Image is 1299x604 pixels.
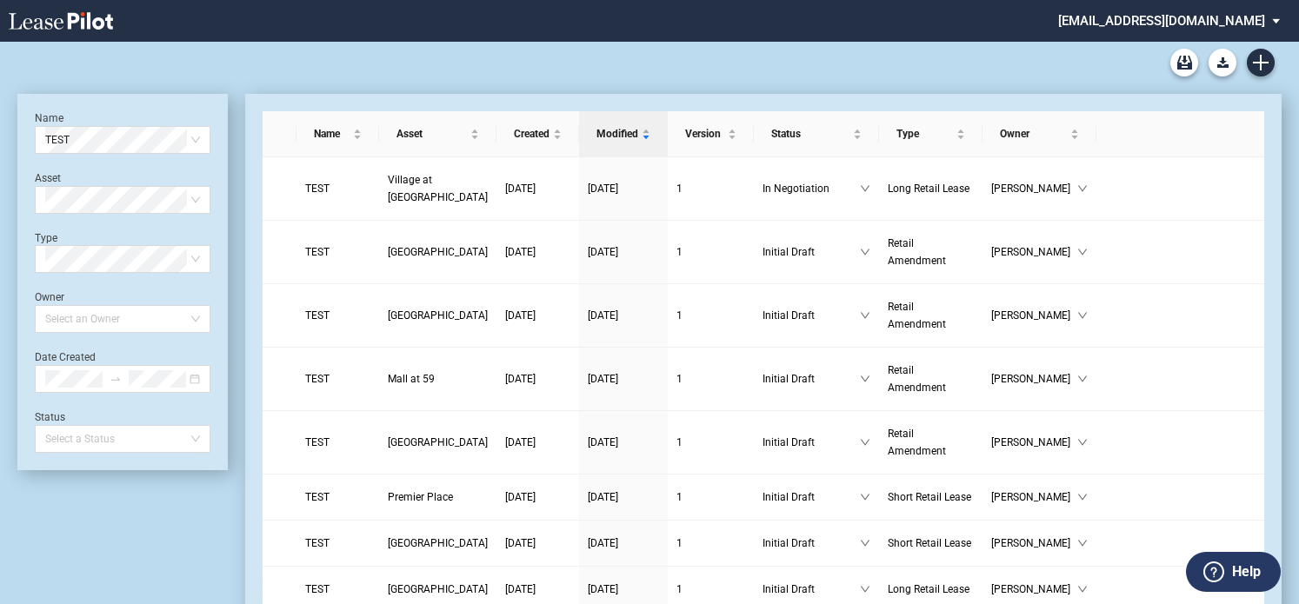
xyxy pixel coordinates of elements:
[676,183,683,195] span: 1
[676,180,745,197] a: 1
[588,583,618,595] span: [DATE]
[763,434,859,451] span: Initial Draft
[388,434,488,451] a: [GEOGRAPHIC_DATA]
[676,309,683,322] span: 1
[379,111,496,157] th: Asset
[991,434,1078,451] span: [PERSON_NAME]
[45,127,200,153] span: TEST
[35,291,64,303] label: Owner
[676,246,683,258] span: 1
[588,307,659,324] a: [DATE]
[860,247,870,257] span: down
[305,183,330,195] span: TEST
[860,437,870,448] span: down
[1077,247,1088,257] span: down
[1232,561,1261,583] label: Help
[896,125,953,143] span: Type
[110,373,122,385] span: to
[388,488,488,506] a: Premier Place
[388,436,488,448] span: La Frontera Village
[991,581,1078,598] span: [PERSON_NAME]
[388,534,488,552] a: [GEOGRAPHIC_DATA]
[305,309,330,322] span: TEST
[388,307,488,324] a: [GEOGRAPHIC_DATA]
[1186,552,1281,592] button: Help
[505,583,536,595] span: [DATE]
[668,111,754,157] th: Version
[588,180,659,197] a: [DATE]
[676,581,745,598] a: 1
[888,183,969,195] span: Long Retail Lease
[305,581,370,598] a: TEST
[991,307,1078,324] span: [PERSON_NAME]
[110,373,122,385] span: swap-right
[676,434,745,451] a: 1
[505,373,536,385] span: [DATE]
[1247,49,1275,76] a: Create new document
[685,125,724,143] span: Version
[676,307,745,324] a: 1
[888,298,974,333] a: Retail Amendment
[305,537,330,549] span: TEST
[888,301,946,330] span: Retail Amendment
[1077,584,1088,594] span: down
[860,310,870,321] span: down
[763,370,859,388] span: Initial Draft
[35,232,57,244] label: Type
[860,183,870,194] span: down
[991,243,1078,261] span: [PERSON_NAME]
[305,307,370,324] a: TEST
[763,243,859,261] span: Initial Draft
[388,174,488,203] span: Village at Allen
[1077,183,1088,194] span: down
[588,534,659,552] a: [DATE]
[505,246,536,258] span: [DATE]
[1077,538,1088,548] span: down
[888,491,971,503] span: Short Retail Lease
[763,180,859,197] span: In Negotiation
[588,581,659,598] a: [DATE]
[305,373,330,385] span: TEST
[676,243,745,261] a: 1
[505,309,536,322] span: [DATE]
[505,434,570,451] a: [DATE]
[676,436,683,448] span: 1
[888,537,971,549] span: Short Retail Lease
[314,125,350,143] span: Name
[888,425,974,460] a: Retail Amendment
[588,370,659,388] a: [DATE]
[676,373,683,385] span: 1
[888,583,969,595] span: Long Retail Lease
[1203,49,1242,76] md-menu: Download Blank Form List
[676,534,745,552] a: 1
[1077,374,1088,384] span: down
[860,374,870,384] span: down
[588,434,659,451] a: [DATE]
[1077,437,1088,448] span: down
[1170,49,1198,76] a: Archive
[991,370,1078,388] span: [PERSON_NAME]
[305,370,370,388] a: TEST
[505,436,536,448] span: [DATE]
[588,537,618,549] span: [DATE]
[676,491,683,503] span: 1
[763,534,859,552] span: Initial Draft
[588,309,618,322] span: [DATE]
[588,243,659,261] a: [DATE]
[388,309,488,322] span: Tower Shopping Center
[505,537,536,549] span: [DATE]
[305,434,370,451] a: TEST
[505,307,570,324] a: [DATE]
[388,537,488,549] span: Beach Shopping Center
[305,583,330,595] span: TEST
[505,180,570,197] a: [DATE]
[983,111,1097,157] th: Owner
[1077,492,1088,502] span: down
[35,411,65,423] label: Status
[888,180,974,197] a: Long Retail Lease
[388,373,435,385] span: Mall at 59
[771,125,849,143] span: Status
[514,125,550,143] span: Created
[305,534,370,552] a: TEST
[888,428,946,457] span: Retail Amendment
